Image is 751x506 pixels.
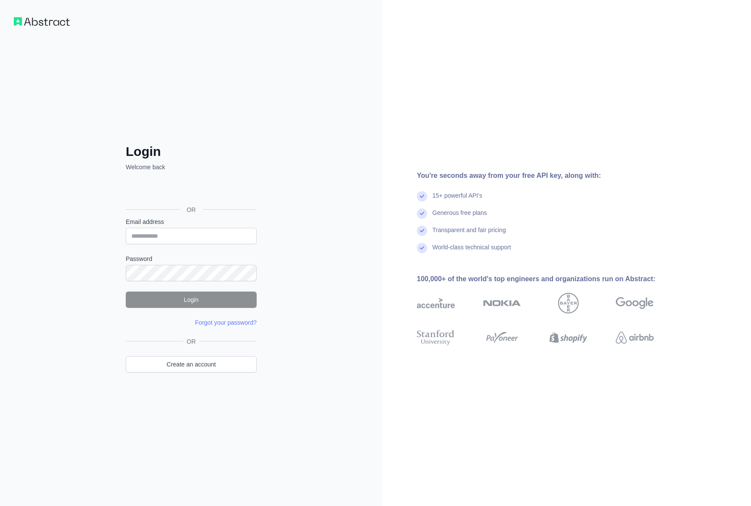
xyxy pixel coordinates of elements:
span: OR [180,205,203,214]
iframe: Sign in with Google Button [121,181,259,200]
div: 15+ powerful API's [432,191,482,208]
img: airbnb [616,328,654,347]
img: check mark [417,191,427,202]
span: OR [183,337,199,346]
a: Forgot your password? [195,319,257,326]
a: Create an account [126,356,257,373]
img: google [616,293,654,314]
div: World-class technical support [432,243,511,260]
img: stanford university [417,328,455,347]
button: Login [126,292,257,308]
div: 100,000+ of the world's top engineers and organizations run on Abstract: [417,274,681,284]
div: Transparent and fair pricing [432,226,506,243]
h2: Login [126,144,257,159]
img: shopify [549,328,587,347]
img: bayer [558,293,579,314]
img: payoneer [483,328,521,347]
img: check mark [417,208,427,219]
img: accenture [417,293,455,314]
div: You're seconds away from your free API key, along with: [417,171,681,181]
div: Generous free plans [432,208,487,226]
label: Email address [126,217,257,226]
img: Workflow [14,17,70,26]
p: Welcome back [126,163,257,171]
img: check mark [417,226,427,236]
img: check mark [417,243,427,253]
label: Password [126,255,257,263]
img: nokia [483,293,521,314]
